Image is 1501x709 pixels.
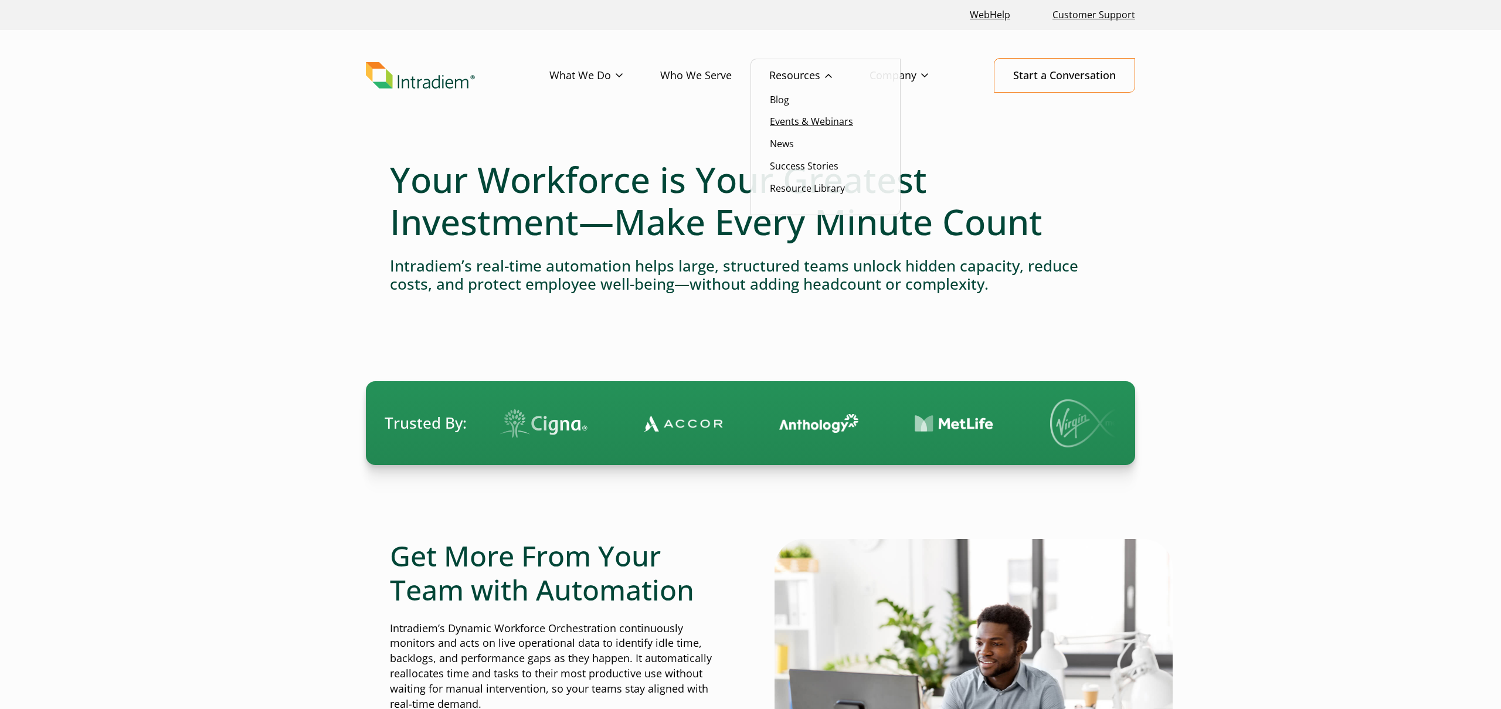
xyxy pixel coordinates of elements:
[1048,399,1130,447] img: Virgin Media logo.
[366,62,549,89] a: Link to homepage of Intradiem
[770,93,789,106] a: Blog
[994,58,1135,93] a: Start a Conversation
[390,158,1111,243] h1: Your Workforce is Your Greatest Investment—Make Every Minute Count
[390,539,726,606] h2: Get More From Your Team with Automation
[385,412,467,434] span: Trusted By:
[642,415,721,432] img: Contact Center Automation Accor Logo
[913,415,992,433] img: Contact Center Automation MetLife Logo
[770,137,794,150] a: News
[390,257,1111,293] h4: Intradiem’s real-time automation helps large, structured teams unlock hidden capacity, reduce cos...
[1048,2,1140,28] a: Customer Support
[660,59,769,93] a: Who We Serve
[770,160,838,172] a: Success Stories
[366,62,475,89] img: Intradiem
[549,59,660,93] a: What We Do
[770,182,845,195] a: Resource Library
[870,59,966,93] a: Company
[770,115,853,128] a: Events & Webinars
[769,59,870,93] a: Resources
[965,2,1015,28] a: Link opens in a new window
